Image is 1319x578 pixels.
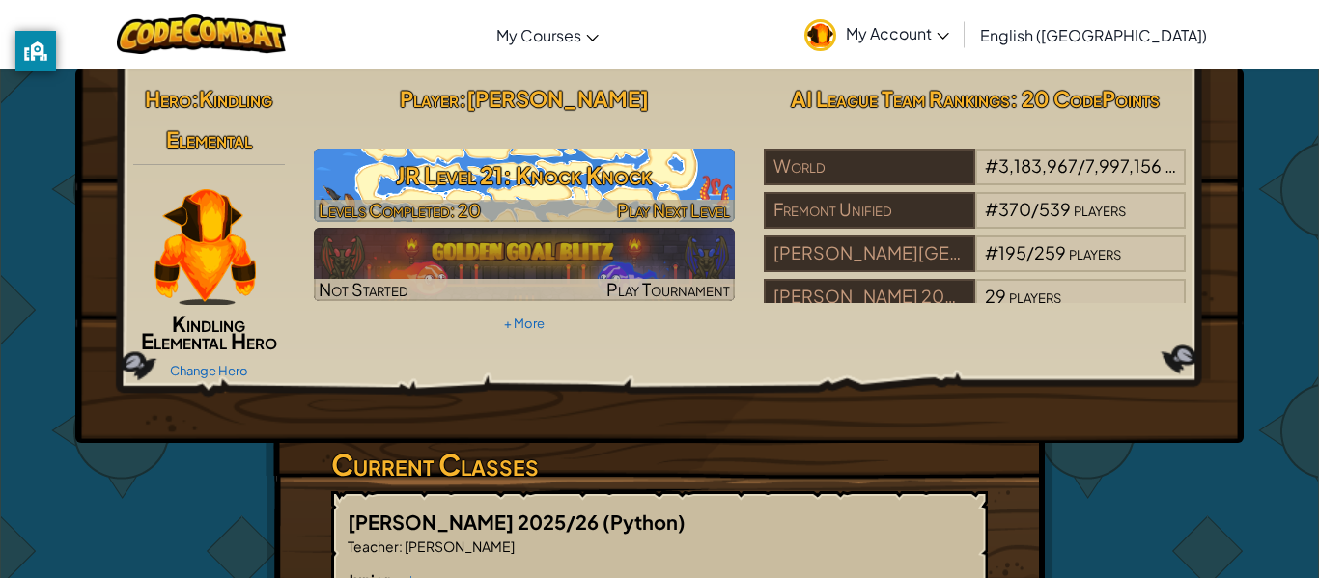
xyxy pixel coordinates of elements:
[998,154,1078,177] span: 3,183,967
[606,278,730,300] span: Play Tournament
[970,9,1217,61] a: English ([GEOGRAPHIC_DATA])
[145,85,191,112] span: Hero
[314,153,736,197] h3: JR Level 21: Knock Knock
[319,199,481,221] span: Levels Completed: 20
[764,297,1186,319] a: [PERSON_NAME] 2025/2629players
[764,254,1186,276] a: [PERSON_NAME][GEOGRAPHIC_DATA]#195/259players
[804,19,836,51] img: avatar
[1010,85,1160,112] span: : 20 CodePoints
[764,167,1186,189] a: World#3,183,967/7,997,156players
[1039,198,1071,220] span: 539
[998,241,1026,263] span: 195
[319,278,408,300] span: Not Started
[764,149,974,185] div: World
[496,25,581,45] span: My Courses
[348,509,603,534] span: [PERSON_NAME] 2025/26
[985,285,1006,307] span: 29
[459,85,466,112] span: :
[15,31,56,71] button: privacy banner
[1085,154,1162,177] span: 7,997,156
[1026,241,1034,263] span: /
[166,85,273,152] span: Kindling Elemental
[764,210,1186,233] a: Fremont Unified#370/539players
[1074,198,1126,220] span: players
[985,198,998,220] span: #
[795,4,959,65] a: My Account
[980,25,1207,45] span: English ([GEOGRAPHIC_DATA])
[487,9,608,61] a: My Courses
[603,509,686,534] span: (Python)
[1009,285,1061,307] span: players
[1069,241,1121,263] span: players
[314,149,736,222] img: JR Level 21: Knock Knock
[985,241,998,263] span: #
[400,85,459,112] span: Player
[141,310,277,354] span: Kindling Elemental Hero
[764,192,974,229] div: Fremont Unified
[154,189,255,305] img: KindlingElementalPaperDoll.png
[117,14,286,54] img: CodeCombat logo
[617,199,730,221] span: Play Next Level
[1078,154,1085,177] span: /
[764,235,974,272] div: [PERSON_NAME][GEOGRAPHIC_DATA]
[504,316,545,331] a: + More
[331,443,988,486] h3: Current Classes
[314,228,736,301] img: Golden Goal
[314,228,736,301] a: Not StartedPlay Tournament
[170,363,248,378] a: Change Hero
[466,85,649,112] span: [PERSON_NAME]
[764,279,974,316] div: [PERSON_NAME] 2025/26
[1034,241,1066,263] span: 259
[985,154,998,177] span: #
[403,537,515,555] span: [PERSON_NAME]
[1031,198,1039,220] span: /
[998,198,1031,220] span: 370
[191,85,199,112] span: :
[348,537,399,555] span: Teacher
[791,85,1010,112] span: AI League Team Rankings
[399,537,403,555] span: :
[846,23,949,43] span: My Account
[314,149,736,222] a: Play Next Level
